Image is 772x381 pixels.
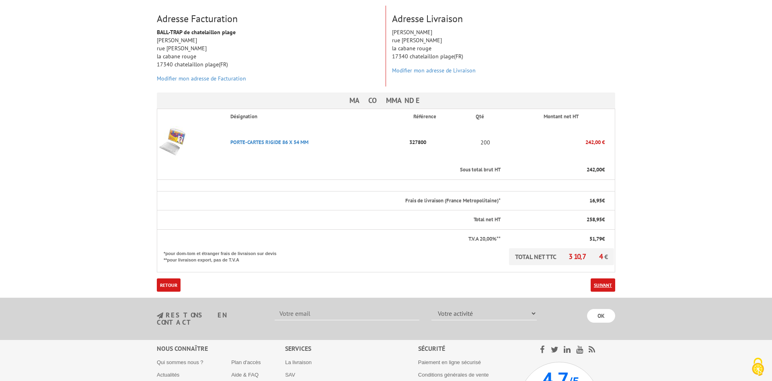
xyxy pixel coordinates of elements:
div: [PERSON_NAME] rue [PERSON_NAME] la cabane rouge 17340 chatelaillon plage(FR) [386,28,621,78]
a: Aide & FAQ [231,372,259,378]
div: Nous connaître [157,344,285,353]
p: 242,00 € [501,135,605,149]
p: € [508,235,605,243]
a: La livraison [285,359,312,365]
p: € [508,197,605,205]
th: Désignation [224,109,407,124]
a: Suivant [591,278,615,292]
p: TOTAL NET TTC € [509,248,614,265]
strong: BALL-TRAP de chatelaillon plage [157,29,236,36]
div: Services [285,344,418,353]
th: Frais de livraison (France Metropolitaine)* [157,191,502,210]
th: Référence [407,109,469,124]
img: newsletter.jpg [157,312,163,319]
a: Conditions générales de vente [418,372,489,378]
div: [PERSON_NAME] rue [PERSON_NAME] la cabane rouge 17340 chatelaillon plage(FR) [151,28,386,86]
p: T.V.A 20,00%** [164,235,501,243]
a: Paiement en ligne sécurisé [418,359,481,365]
a: Modifier mon adresse de Livraison [392,67,476,74]
p: Montant net HT [508,113,614,121]
th: Total net HT [157,210,502,230]
p: € [508,166,605,174]
span: 310,74 [569,252,604,261]
a: Plan d'accès [231,359,261,365]
p: *pour dom-tom et étranger frais de livraison sur devis **pour livraison export, pas de T.V.A [164,248,284,263]
a: PORTE-CARTES RIGIDE 86 X 54 MM [230,139,308,146]
p: € [508,216,605,224]
span: 258,95 [587,216,602,223]
input: OK [587,309,615,323]
h3: Adresse Facturation [157,14,380,24]
a: Actualités [157,372,179,378]
span: 16,95 [589,197,602,204]
a: SAV [285,372,295,378]
th: Qté [469,109,502,124]
h3: Adresse Livraison [392,14,615,24]
th: Sous total brut HT [157,161,502,179]
a: Qui sommes nous ? [157,359,203,365]
td: 200 [469,124,502,161]
p: 327800 [407,135,469,149]
a: Modifier mon adresse de Facturation [157,75,246,82]
span: 242,00 [587,166,602,173]
a: Retour [157,278,181,292]
h3: restons en contact [157,312,263,326]
img: PORTE-CARTES RIGIDE 86 X 54 MM [157,126,189,159]
input: Votre email [275,307,419,320]
span: 51,79 [589,235,602,242]
h3: Ma commande [157,93,615,109]
div: Sécurité [418,344,519,353]
button: Cookies (fenêtre modale) [744,354,772,381]
img: Cookies (fenêtre modale) [748,357,768,377]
